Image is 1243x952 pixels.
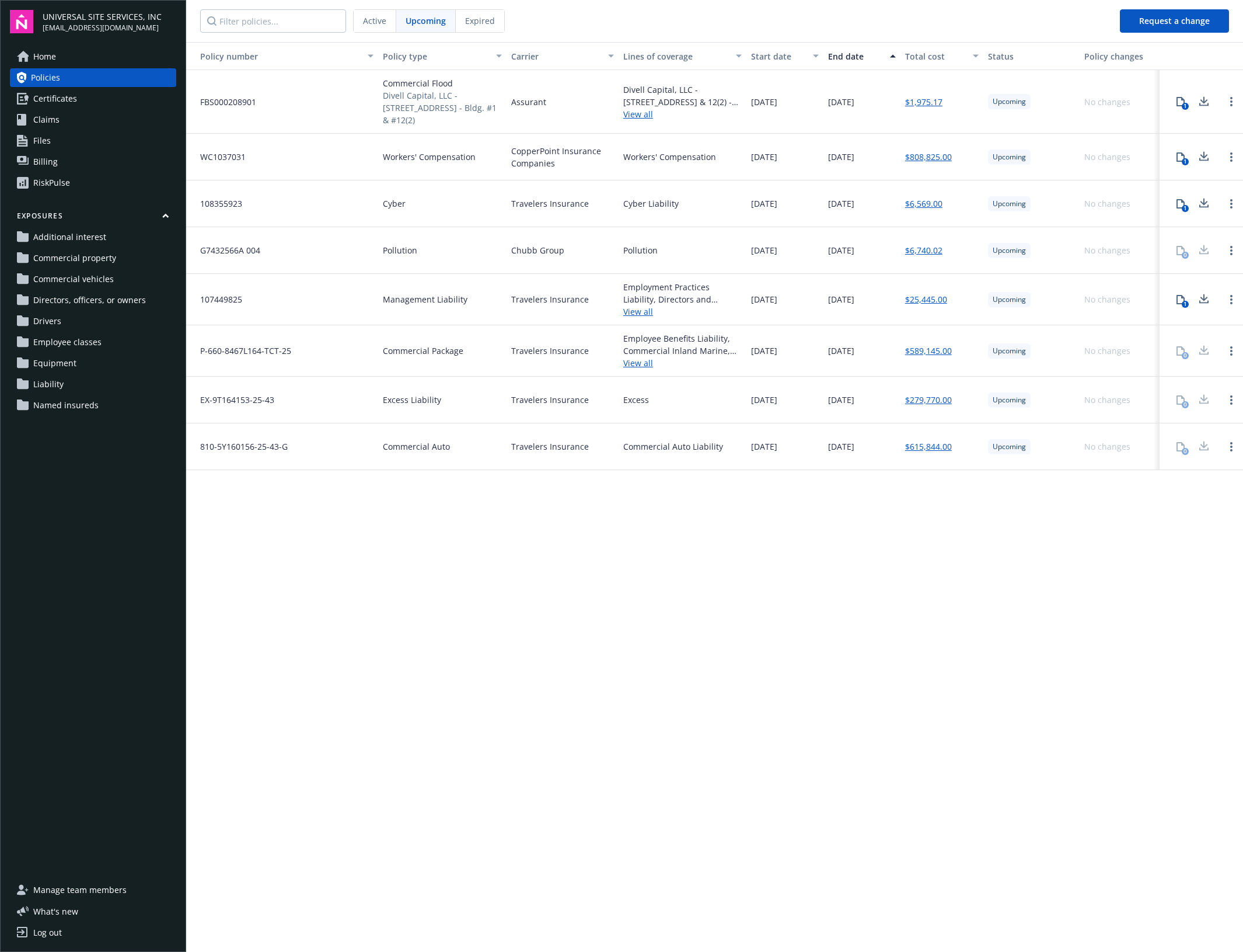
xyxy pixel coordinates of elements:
div: No changes [1084,345,1130,357]
span: Policies [31,68,60,87]
span: Upcoming [993,245,1026,256]
div: 1 [1182,158,1189,165]
span: [DATE] [751,293,777,305]
span: Travelers Insurance [511,440,589,453]
span: Manage team members [33,881,127,899]
div: Log out [33,923,62,942]
button: End date [823,42,900,70]
a: Open options [1224,293,1238,307]
span: Commercial vehicles [33,270,114,289]
div: RiskPulse [33,173,70,192]
div: Carrier [511,50,601,62]
span: Drivers [33,312,61,331]
div: Start date [751,50,806,62]
span: Upcoming [406,15,446,27]
span: Home [33,47,56,66]
span: Billing [33,152,58,171]
a: Open options [1224,393,1238,407]
a: Files [10,131,176,150]
a: Employee classes [10,333,176,352]
div: Policy number [191,50,361,62]
span: [DATE] [828,96,854,108]
span: Workers' Compensation [383,151,476,163]
div: No changes [1084,151,1130,163]
span: Active [363,15,386,27]
div: No changes [1084,293,1130,305]
a: Commercial property [10,249,176,267]
button: Status [983,42,1080,70]
span: Expired [465,15,495,27]
span: Upcoming [993,395,1026,405]
div: No changes [1084,96,1130,108]
span: Equipment [33,354,76,373]
button: Policy type [378,42,507,70]
span: [DATE] [828,151,854,163]
span: Employee classes [33,333,102,352]
span: EX-9T164153-25-43 [191,394,274,406]
div: Divell Capital, LLC - [STREET_ADDRESS] & 12(2) - Flood [623,84,742,108]
div: End date [828,50,883,62]
div: Employee Benefits Liability, Commercial Inland Marine, Commercial Property, General Liability [623,332,742,357]
span: Named insureds [33,396,99,415]
a: $1,975.17 [905,96,942,108]
a: Equipment [10,354,176,373]
img: navigator-logo.svg [10,10,33,33]
div: 1 [1182,103,1189,110]
button: UNIVERSAL SITE SERVICES, INC[EMAIL_ADDRESS][DOMAIN_NAME] [43,10,176,33]
a: $615,844.00 [905,440,952,453]
a: Billing [10,152,176,171]
span: FBS000208901 [191,96,256,108]
a: Home [10,47,176,66]
a: Open options [1224,95,1238,109]
a: Liability [10,375,176,394]
div: Total cost [905,50,966,62]
span: Travelers Insurance [511,394,589,406]
span: [DATE] [751,96,777,108]
button: 1 [1169,288,1192,311]
a: Open options [1224,150,1238,164]
a: $25,445.00 [905,293,947,305]
div: Employment Practices Liability, Directors and Officers, Fiduciary Liability, Crime [623,281,742,305]
span: Commercial Auto [383,440,450,453]
span: [DATE] [751,440,777,453]
span: [DATE] [751,394,777,406]
div: Lines of coverage [623,50,729,62]
button: Carrier [507,42,619,70]
button: Request a change [1120,9,1229,33]
div: Policy type [383,50,489,62]
a: Commercial vehicles [10,270,176,289]
a: Named insureds [10,396,176,415]
a: $589,145.00 [905,345,952,357]
span: Travelers Insurance [511,345,589,357]
span: G7432566A 004 [191,244,260,256]
button: What's new [10,905,97,918]
a: Directors, officers, or owners [10,291,176,310]
span: [DATE] [751,345,777,357]
a: $279,770.00 [905,394,952,406]
button: Lines of coverage [619,42,747,70]
span: Directors, officers, or owners [33,291,146,310]
a: Open options [1224,344,1238,358]
a: Claims [10,110,176,129]
span: What ' s new [33,905,78,918]
span: [DATE] [751,151,777,163]
span: Claims [33,110,60,129]
span: [DATE] [751,244,777,256]
a: Open options [1224,440,1238,454]
div: Excess [623,394,649,406]
a: Open options [1224,197,1238,211]
span: Upcoming [993,346,1026,356]
button: Policy changes [1080,42,1160,70]
span: Cyber [383,197,406,210]
a: View all [623,357,742,369]
div: Policy changes [1084,50,1155,62]
span: [EMAIL_ADDRESS][DOMAIN_NAME] [43,23,162,33]
span: Pollution [383,244,417,256]
span: Chubb Group [511,244,564,256]
a: View all [623,108,742,120]
span: Upcoming [993,442,1026,452]
button: 1 [1169,90,1192,113]
a: $6,569.00 [905,197,942,210]
div: Commercial Auto Liability [623,440,723,453]
div: Toggle SortBy [191,50,361,62]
